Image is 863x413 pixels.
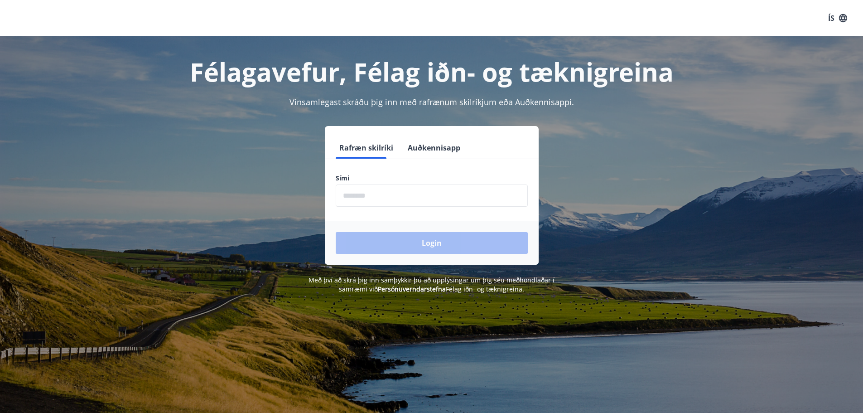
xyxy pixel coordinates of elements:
a: Persónuverndarstefna [378,285,446,293]
label: Sími [336,174,528,183]
button: Rafræn skilríki [336,137,397,159]
span: Vinsamlegast skráðu þig inn með rafrænum skilríkjum eða Auðkennisappi. [289,97,574,107]
button: Auðkennisapp [404,137,464,159]
span: Með því að skrá þig inn samþykkir þú að upplýsingar um þig séu meðhöndlaðar í samræmi við Félag i... [309,276,554,293]
button: ÍS [823,10,852,26]
h1: Félagavefur, Félag iðn- og tæknigreina [116,54,747,89]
